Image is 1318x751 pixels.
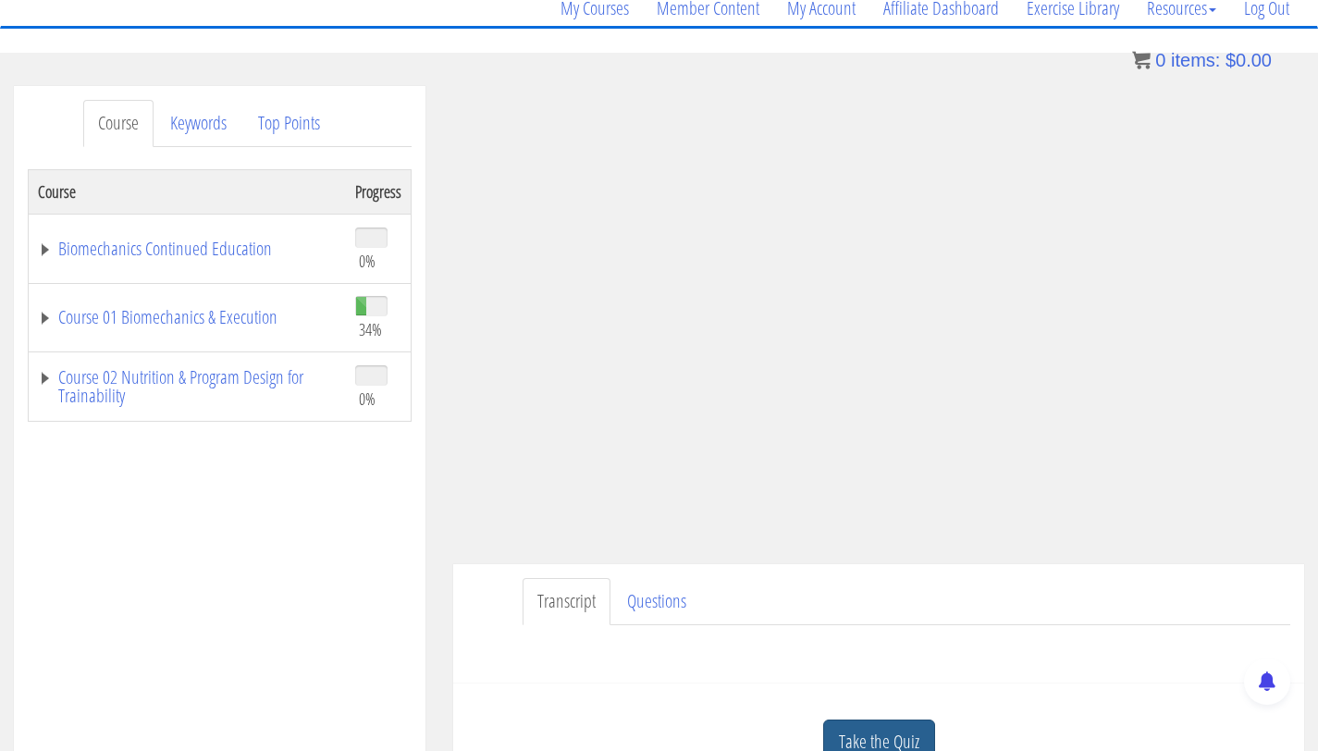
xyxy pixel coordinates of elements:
bdi: 0.00 [1226,50,1272,70]
span: 0% [359,251,376,271]
a: Biomechanics Continued Education [38,240,337,258]
span: items: [1171,50,1220,70]
th: Course [29,169,347,214]
a: Course 02 Nutrition & Program Design for Trainability [38,368,337,405]
span: 34% [359,319,382,339]
span: 0 [1155,50,1165,70]
span: 0% [359,388,376,409]
a: Questions [612,578,701,625]
a: Keywords [155,100,241,147]
img: icon11.png [1132,51,1151,69]
span: $ [1226,50,1236,70]
a: Transcript [523,578,610,625]
a: Course 01 Biomechanics & Execution [38,308,337,326]
a: Top Points [243,100,335,147]
th: Progress [346,169,412,214]
a: 0 items: $0.00 [1132,50,1272,70]
a: Course [83,100,154,147]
